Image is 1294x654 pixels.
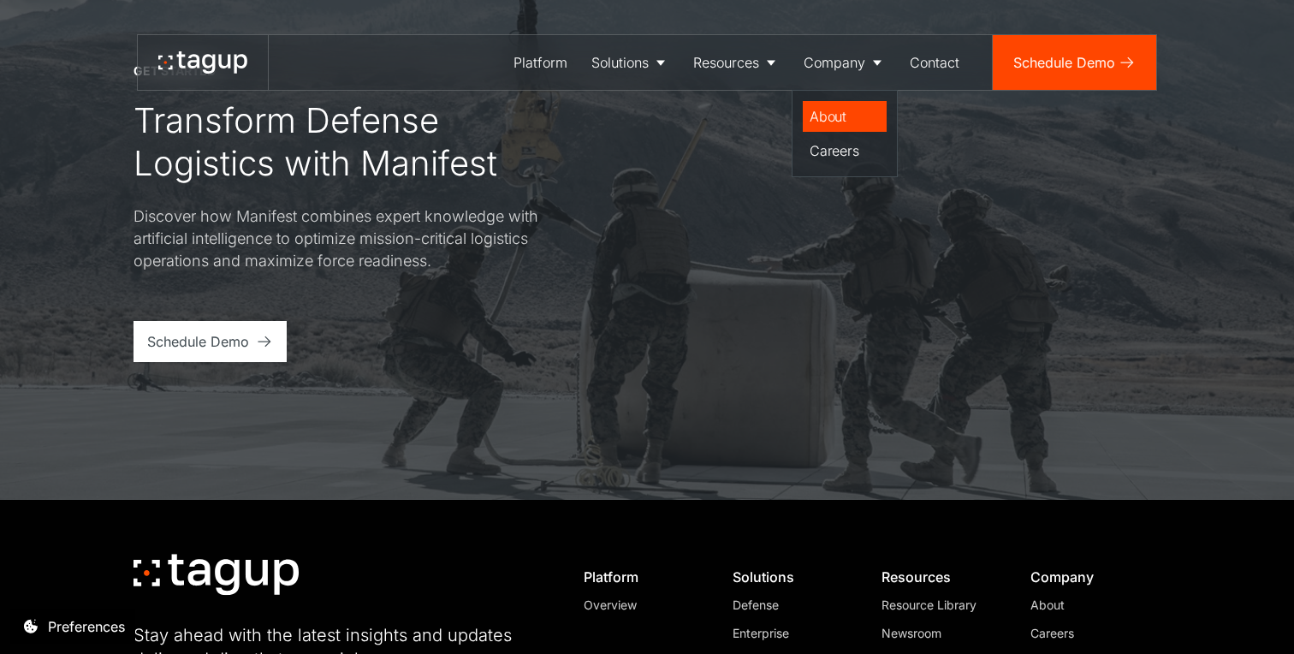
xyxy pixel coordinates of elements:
div: About [810,106,880,127]
div: Contact [910,52,959,73]
a: Company [792,35,898,90]
a: Solutions [579,35,681,90]
a: About [803,101,887,132]
a: Careers [803,135,887,166]
div: Discover how Manifest combines expert knowledge with artificial intelligence to optimize mission-... [134,205,549,272]
a: Resources [681,35,792,90]
a: Resource Library [881,596,998,614]
a: Newsroom [881,624,998,642]
div: Careers [810,140,880,161]
div: Schedule Demo [1013,52,1115,73]
div: Platform [513,52,567,73]
a: Contact [898,35,971,90]
div: Solutions [591,52,649,73]
a: Overview [584,596,700,614]
div: Resources [881,568,998,586]
a: About [1030,596,1147,614]
a: Schedule Demo [993,35,1156,90]
a: Schedule Demo [134,321,287,362]
div: Platform [584,568,700,586]
a: Enterprise [733,624,849,642]
a: Platform [502,35,579,90]
div: Resources [693,52,759,73]
div: Preferences [48,616,125,637]
div: Solutions [733,568,849,586]
div: Company [804,52,865,73]
div: Company [1030,568,1147,586]
a: Defense [733,596,849,614]
div: Transform Defense Logistics with Manifest [134,99,549,185]
div: Schedule Demo [147,331,249,352]
nav: Company [792,90,898,177]
a: Careers [1030,624,1147,642]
